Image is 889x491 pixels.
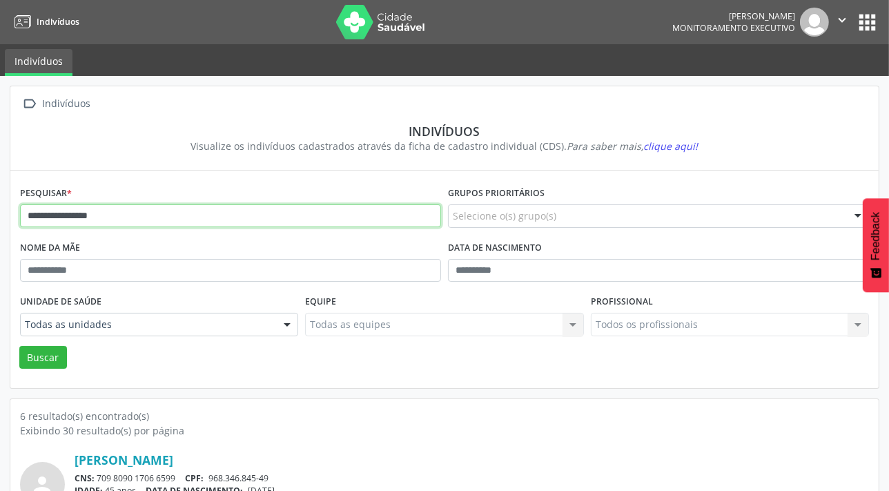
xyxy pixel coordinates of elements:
[75,472,869,484] div: 709 8090 1706 6599
[186,472,204,484] span: CPF:
[567,139,698,153] i: Para saber mais,
[208,472,268,484] span: 968.346.845-49
[20,94,40,114] i: 
[305,291,336,313] label: Equipe
[40,94,93,114] div: Indivíduos
[448,238,542,259] label: Data de nascimento
[30,139,859,153] div: Visualize os indivíduos cadastrados através da ficha de cadastro individual (CDS).
[20,291,101,313] label: Unidade de saúde
[591,291,653,313] label: Profissional
[829,8,855,37] button: 
[644,139,698,153] span: clique aqui!
[20,94,93,114] a:  Indivíduos
[37,16,79,28] span: Indivíduos
[855,10,879,35] button: apps
[672,22,795,34] span: Monitoramento Executivo
[870,212,882,260] span: Feedback
[863,198,889,292] button: Feedback - Mostrar pesquisa
[20,183,72,204] label: Pesquisar
[800,8,829,37] img: img
[448,183,545,204] label: Grupos prioritários
[25,318,270,331] span: Todas as unidades
[20,409,869,423] div: 6 resultado(s) encontrado(s)
[30,124,859,139] div: Indivíduos
[19,346,67,369] button: Buscar
[20,423,869,438] div: Exibindo 30 resultado(s) por página
[672,10,795,22] div: [PERSON_NAME]
[75,452,173,468] a: [PERSON_NAME]
[75,472,95,484] span: CNS:
[453,209,556,223] span: Selecione o(s) grupo(s)
[20,238,80,259] label: Nome da mãe
[10,10,79,33] a: Indivíduos
[5,49,72,76] a: Indivíduos
[834,12,850,28] i: 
